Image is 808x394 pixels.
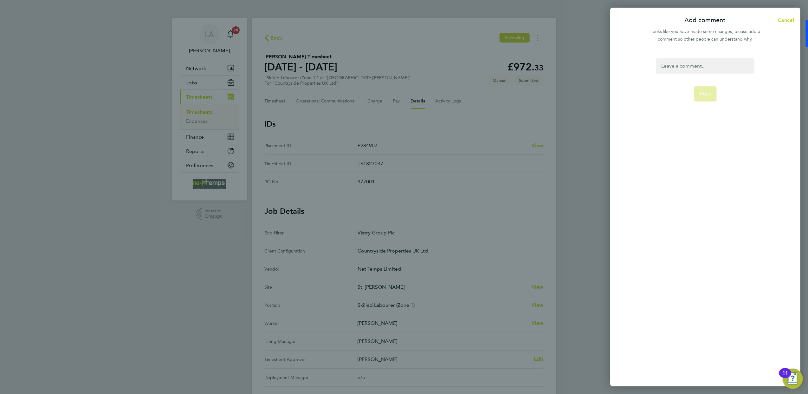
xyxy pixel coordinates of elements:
div: 11 [782,373,788,381]
button: Open Resource Center, 11 new notifications [783,369,803,389]
div: Looks like you have made some changes, please add a comment so other people can understand why. [647,28,764,43]
button: Cancel [768,14,800,27]
p: Add comment [684,16,725,25]
span: Cancel [776,17,794,23]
